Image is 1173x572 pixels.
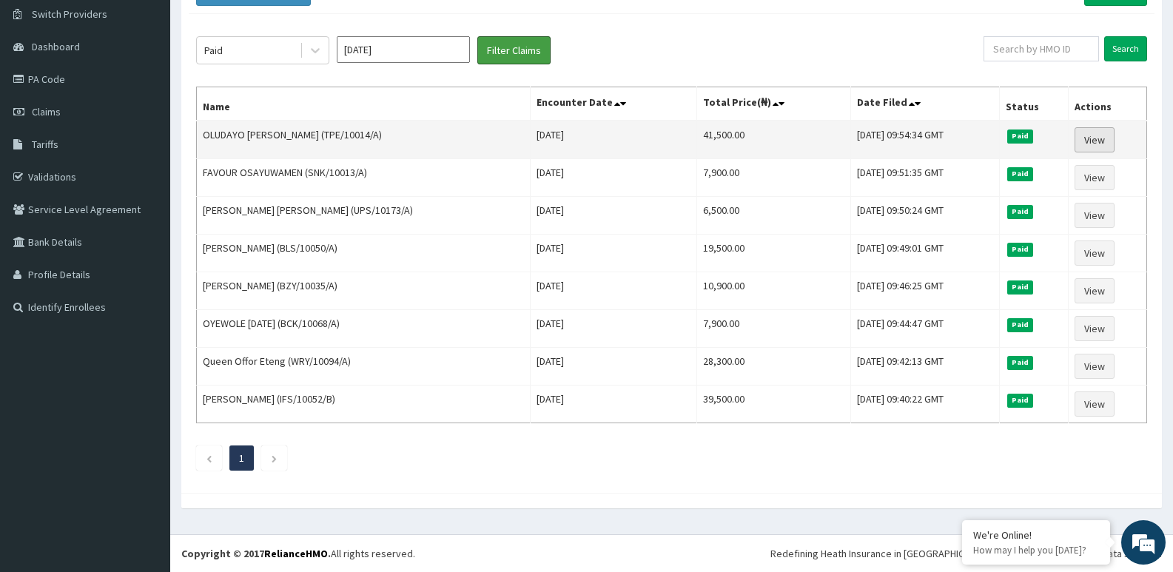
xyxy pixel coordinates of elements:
span: Paid [1007,356,1034,369]
td: [DATE] [530,272,696,310]
td: [DATE] 09:42:13 GMT [850,348,999,386]
span: Paid [1007,318,1034,332]
span: Paid [1007,280,1034,294]
td: [DATE] [530,197,696,235]
a: View [1075,278,1115,303]
td: [DATE] [530,386,696,423]
span: Switch Providers [32,7,107,21]
th: Status [999,87,1068,121]
div: Minimize live chat window [243,7,278,43]
td: [DATE] 09:51:35 GMT [850,159,999,197]
td: [DATE] 09:46:25 GMT [850,272,999,310]
td: [DATE] 09:54:34 GMT [850,121,999,159]
span: Dashboard [32,40,80,53]
a: View [1075,203,1115,228]
span: Paid [1007,394,1034,407]
footer: All rights reserved. [170,534,1173,572]
strong: Copyright © 2017 . [181,547,331,560]
th: Name [197,87,531,121]
button: Filter Claims [477,36,551,64]
a: View [1075,391,1115,417]
a: View [1075,316,1115,341]
span: Paid [1007,205,1034,218]
td: [DATE] [530,121,696,159]
a: Next page [271,451,278,465]
td: 7,900.00 [696,159,850,197]
th: Total Price(₦) [696,87,850,121]
a: RelianceHMO [264,547,328,560]
span: Paid [1007,129,1034,143]
div: Paid [204,43,223,58]
td: 19,500.00 [696,235,850,272]
td: [PERSON_NAME] [PERSON_NAME] (UPS/10173/A) [197,197,531,235]
a: View [1075,127,1115,152]
div: Redefining Heath Insurance in [GEOGRAPHIC_DATA] using Telemedicine and Data Science! [770,546,1162,561]
td: [DATE] 09:44:47 GMT [850,310,999,348]
div: We're Online! [973,528,1099,542]
a: View [1075,240,1115,266]
td: 6,500.00 [696,197,850,235]
td: [PERSON_NAME] (IFS/10052/B) [197,386,531,423]
span: Claims [32,105,61,118]
td: [DATE] 09:50:24 GMT [850,197,999,235]
td: [DATE] 09:49:01 GMT [850,235,999,272]
a: View [1075,165,1115,190]
td: [DATE] [530,310,696,348]
span: Paid [1007,167,1034,181]
div: Chat with us now [77,83,249,102]
th: Date Filed [850,87,999,121]
td: Queen Offor Eteng (WRY/10094/A) [197,348,531,386]
td: [DATE] [530,159,696,197]
td: FAVOUR OSAYUWAMEN (SNK/10013/A) [197,159,531,197]
td: 28,300.00 [696,348,850,386]
a: Page 1 is your current page [239,451,244,465]
span: Paid [1007,243,1034,256]
img: d_794563401_company_1708531726252_794563401 [27,74,60,111]
td: OYEWOLE [DATE] (BCK/10068/A) [197,310,531,348]
span: Tariffs [32,138,58,151]
td: 7,900.00 [696,310,850,348]
td: OLUDAYO [PERSON_NAME] (TPE/10014/A) [197,121,531,159]
td: 41,500.00 [696,121,850,159]
td: [PERSON_NAME] (BLS/10050/A) [197,235,531,272]
input: Search by HMO ID [984,36,1099,61]
th: Actions [1068,87,1146,121]
a: View [1075,354,1115,379]
td: [DATE] [530,348,696,386]
p: How may I help you today? [973,544,1099,556]
span: We're online! [86,186,204,336]
td: [DATE] [530,235,696,272]
textarea: Type your message and hit 'Enter' [7,404,282,456]
td: 10,900.00 [696,272,850,310]
td: [DATE] 09:40:22 GMT [850,386,999,423]
td: [PERSON_NAME] (BZY/10035/A) [197,272,531,310]
input: Select Month and Year [337,36,470,63]
input: Search [1104,36,1147,61]
th: Encounter Date [530,87,696,121]
td: 39,500.00 [696,386,850,423]
a: Previous page [206,451,212,465]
